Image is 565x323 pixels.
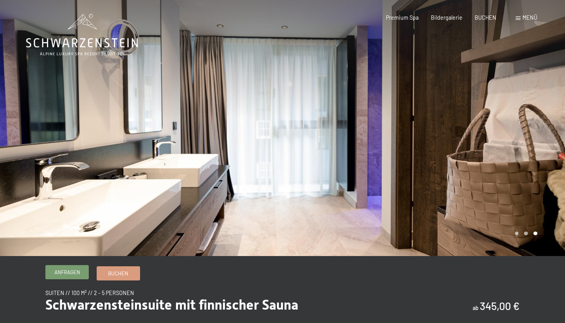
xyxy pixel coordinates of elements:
span: Suiten // 100 m² // 2 - 5 Personen [45,290,134,296]
span: Menü [522,14,537,21]
a: Premium Spa [386,14,419,21]
b: 345,00 € [480,299,520,312]
span: Buchen [108,270,128,277]
span: Anfragen [54,269,80,276]
span: Schwarzensteinsuite mit finnischer Sauna [45,297,298,313]
a: BUCHEN [475,14,496,21]
a: Bildergalerie [431,14,462,21]
span: ab [473,304,479,311]
a: Anfragen [46,265,88,278]
a: Buchen [97,267,140,280]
